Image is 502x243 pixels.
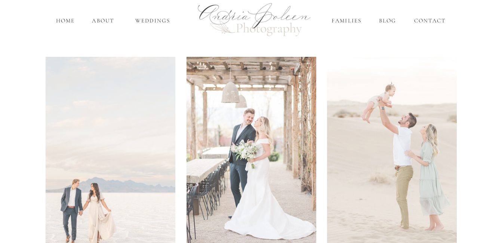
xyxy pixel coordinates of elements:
a: About [90,16,116,25]
a: Contact [412,16,448,25]
a: home [55,16,76,25]
a: Blog [378,16,398,25]
a: Families [330,16,363,25]
a: Weddings [131,16,175,25]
